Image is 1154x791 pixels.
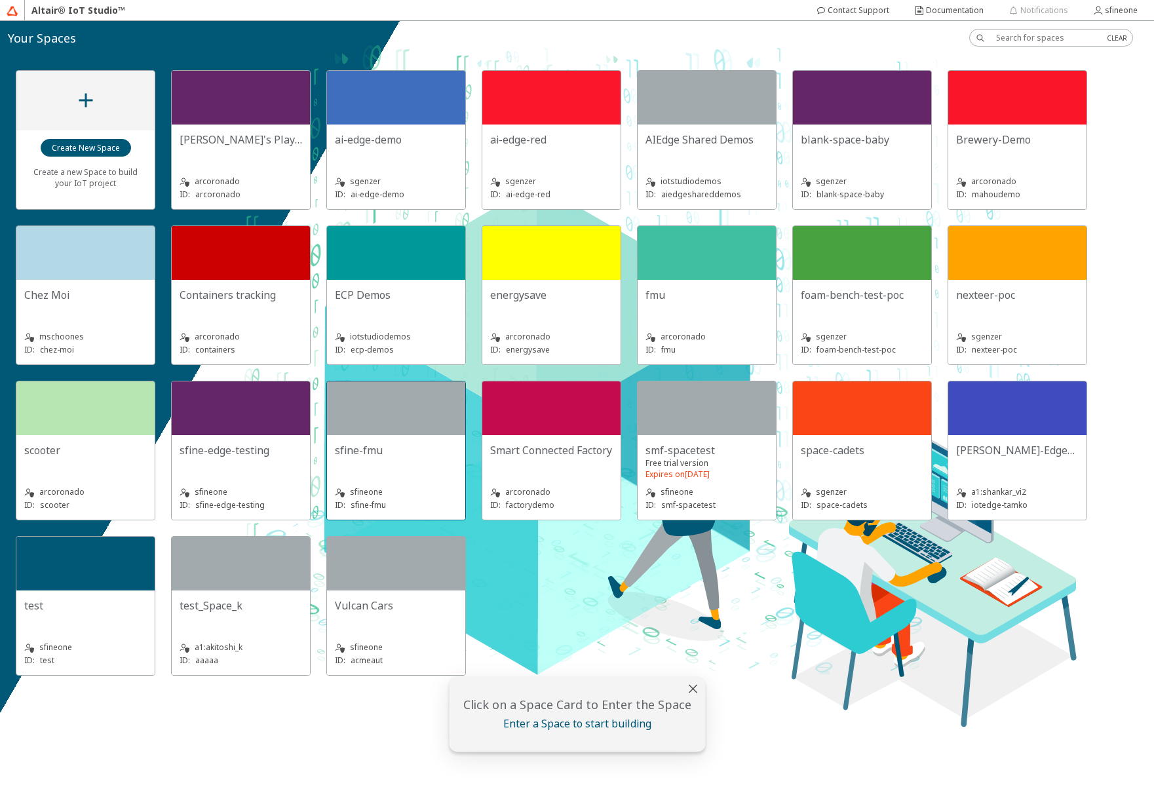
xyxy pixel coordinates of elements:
unity-typography: test [24,598,147,613]
p: chez-moi [40,344,74,355]
unity-typography: sfineone [335,486,457,499]
p: arcoronado [195,189,240,200]
unity-typography: Free trial version [645,457,768,469]
unity-typography: arcoronado [180,175,302,188]
unity-typography: iotstudiodemos [335,330,457,343]
p: nexteer-poc [972,344,1017,355]
p: ID: [180,499,190,511]
unity-typography: sfineone [180,486,302,499]
unity-typography: iotstudiodemos [645,175,768,188]
p: ID: [335,655,345,666]
unity-typography: Expires on [DATE] [645,469,768,480]
unity-typography: Brewery-Demo [956,132,1079,147]
p: mahoudemo [972,189,1020,200]
unity-typography: mschoones [24,330,147,343]
p: ID: [335,344,345,355]
unity-typography: AIEdge Shared Demos [645,132,768,147]
p: ID: [180,189,190,200]
p: fmu [661,344,676,355]
p: ID: [335,189,345,200]
unity-typography: sfineone [24,641,147,654]
unity-typography: Containers tracking [180,288,302,302]
unity-typography: nexteer-poc [956,288,1079,302]
p: ID: [956,189,967,200]
unity-typography: energysave [490,288,613,302]
unity-typography: sgenzer [801,486,923,499]
p: space-cadets [817,499,868,511]
p: aiedgeshareddemos [661,189,741,200]
unity-typography: arcoronado [490,486,613,499]
unity-typography: [PERSON_NAME]'s Playground [180,132,302,147]
p: ID: [490,499,501,511]
unity-typography: sfine-edge-testing [180,443,302,457]
unity-typography: sgenzer [490,175,613,188]
unity-typography: arcoronado [645,330,768,343]
unity-typography: arcoronado [180,330,302,343]
p: smf-spacetest [661,499,716,511]
p: aaaaa [195,655,218,666]
unity-typography: sgenzer [801,175,923,188]
p: ai-edge-red [506,189,550,200]
unity-typography: scooter [24,443,147,457]
p: foam-bench-test-poc [817,344,896,355]
p: containers [195,344,235,355]
p: scooter [40,499,69,511]
p: ID: [24,655,35,666]
unity-typography: a1:shankar_vi2 [956,486,1079,499]
unity-typography: ECP Demos [335,288,457,302]
p: ID: [801,189,811,200]
p: energysave [506,344,550,355]
p: ID: [180,655,190,666]
unity-typography: Chez Moi [24,288,147,302]
unity-typography: sfineone [335,641,457,654]
unity-typography: blank-space-baby [801,132,923,147]
unity-typography: smf-spacetest [645,443,768,457]
unity-typography: Create a new Space to build your IoT project [24,157,147,197]
unity-typography: fmu [645,288,768,302]
unity-typography: Vulcan Cars [335,598,457,613]
unity-typography: arcoronado [956,175,1079,188]
p: ID: [24,499,35,511]
unity-typography: sfine-fmu [335,443,457,457]
p: sfine-edge-testing [195,499,265,511]
unity-typography: Click on a Space Card to Enter the Space [457,697,697,712]
unity-typography: ai-edge-red [490,132,613,147]
unity-typography: Smart Connected Factory [490,443,613,457]
unity-typography: ai-edge-demo [335,132,457,147]
p: ID: [335,499,345,511]
unity-typography: arcoronado [24,486,147,499]
p: ID: [645,344,656,355]
unity-typography: a1:akitoshi_k [180,641,302,654]
unity-typography: arcoronado [490,330,613,343]
unity-typography: test_Space_k [180,598,302,613]
unity-typography: sgenzer [956,330,1079,343]
unity-typography: Enter a Space to start building [457,716,697,731]
p: acmeaut [351,655,383,666]
p: ID: [801,499,811,511]
p: ID: [956,499,967,511]
unity-typography: foam-bench-test-poc [801,288,923,302]
unity-typography: [PERSON_NAME]-EdgeApps [956,443,1079,457]
p: factorydemo [506,499,554,511]
p: blank-space-baby [817,189,884,200]
p: ID: [490,344,501,355]
p: ID: [490,189,501,200]
p: ID: [645,189,656,200]
p: ID: [24,344,35,355]
unity-typography: sgenzer [801,330,923,343]
unity-typography: sfineone [645,486,768,499]
p: sfine-fmu [351,499,386,511]
p: test [40,655,54,666]
p: ID: [801,344,811,355]
p: ecp-demos [351,344,394,355]
unity-typography: sgenzer [335,175,457,188]
unity-typography: space-cadets [801,443,923,457]
p: ID: [956,344,967,355]
p: ai-edge-demo [351,189,404,200]
p: iotedge-tamko [972,499,1028,511]
p: ID: [180,344,190,355]
p: ID: [645,499,656,511]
